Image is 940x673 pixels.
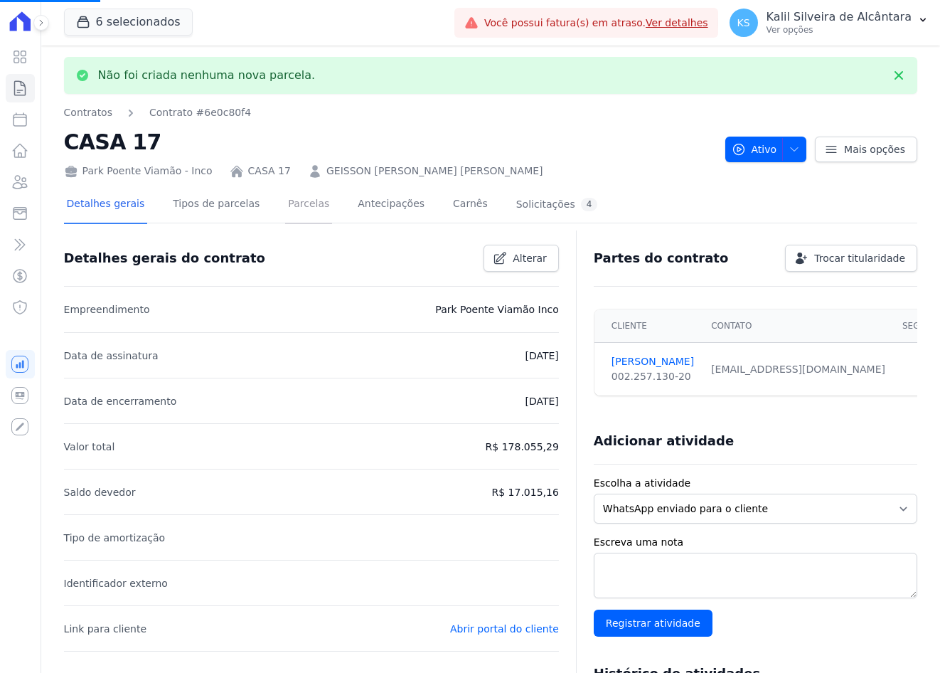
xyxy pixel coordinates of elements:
a: Mais opções [815,137,917,162]
h3: Adicionar atividade [594,433,734,450]
a: Contrato #6e0c80f4 [149,105,251,120]
a: Antecipações [355,186,427,224]
p: R$ 178.055,29 [486,438,559,455]
p: Tipo de amortização [64,529,166,546]
p: [DATE] [525,347,558,364]
button: KS Kalil Silveira de Alcântara Ver opções [718,3,940,43]
p: [DATE] [525,393,558,410]
a: Alterar [484,245,559,272]
span: Alterar [513,251,547,265]
div: [EMAIL_ADDRESS][DOMAIN_NAME] [711,362,885,377]
a: Parcelas [285,186,332,224]
p: Saldo devedor [64,484,136,501]
div: 002.257.130-20 [611,369,694,384]
th: Cliente [594,309,703,343]
p: Data de assinatura [64,347,159,364]
span: Mais opções [844,142,905,157]
p: Empreendimento [64,301,150,318]
input: Registrar atividade [594,610,712,637]
p: R$ 17.015,16 [492,484,559,501]
a: Solicitações4 [513,186,601,224]
div: Solicitações [516,198,598,211]
a: Ver detalhes [646,17,708,28]
h2: CASA 17 [64,126,714,158]
div: Park Poente Viamão - Inco [64,164,213,179]
nav: Breadcrumb [64,105,251,120]
p: Kalil Silveira de Alcântara [767,10,912,24]
p: Valor total [64,438,115,455]
h3: Partes do contrato [594,250,729,267]
a: Trocar titularidade [785,245,917,272]
a: Abrir portal do cliente [450,623,559,635]
a: Tipos de parcelas [170,186,262,224]
div: 4 [581,198,598,211]
span: Ativo [732,137,777,162]
label: Escolha a atividade [594,476,917,491]
a: Carnês [450,186,491,224]
p: Link para cliente [64,620,146,637]
a: CASA 17 [248,164,291,179]
nav: Breadcrumb [64,105,714,120]
p: Data de encerramento [64,393,177,410]
span: KS [737,18,750,28]
a: [PERSON_NAME] [611,354,694,369]
p: Park Poente Viamão Inco [435,301,559,318]
p: Não foi criada nenhuma nova parcela. [98,68,316,83]
span: Você possui fatura(s) em atraso. [484,16,708,31]
a: Contratos [64,105,112,120]
label: Escreva uma nota [594,535,917,550]
h3: Detalhes gerais do contrato [64,250,265,267]
th: Contato [703,309,894,343]
button: 6 selecionados [64,9,193,36]
button: Ativo [725,137,807,162]
p: Identificador externo [64,575,168,592]
a: Detalhes gerais [64,186,148,224]
p: Ver opções [767,24,912,36]
span: Trocar titularidade [814,251,905,265]
a: GEISSON [PERSON_NAME] [PERSON_NAME] [326,164,543,179]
